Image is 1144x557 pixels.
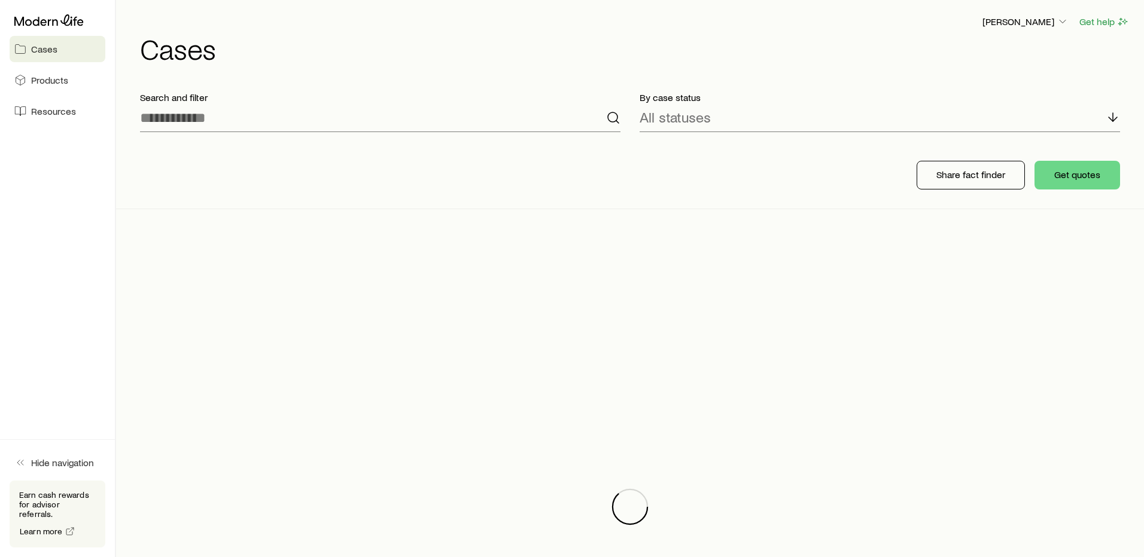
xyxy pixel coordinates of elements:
a: Cases [10,36,105,62]
a: Products [10,67,105,93]
p: Earn cash rewards for advisor referrals. [19,490,96,519]
p: [PERSON_NAME] [982,16,1069,27]
p: All statuses [640,109,711,126]
button: Get help [1079,15,1130,29]
span: Resources [31,105,76,117]
a: Resources [10,98,105,124]
button: Hide navigation [10,449,105,476]
span: Hide navigation [31,457,94,469]
button: Get quotes [1035,161,1120,189]
button: [PERSON_NAME] [982,15,1069,29]
p: Search and filter [140,91,620,103]
div: Earn cash rewards for advisor referrals.Learn more [10,481,105,547]
span: Learn more [20,527,63,535]
p: Share fact finder [936,169,1005,180]
p: By case status [640,91,1120,103]
span: Products [31,74,68,86]
span: Cases [31,43,57,55]
h1: Cases [140,34,1130,63]
button: Share fact finder [917,161,1025,189]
